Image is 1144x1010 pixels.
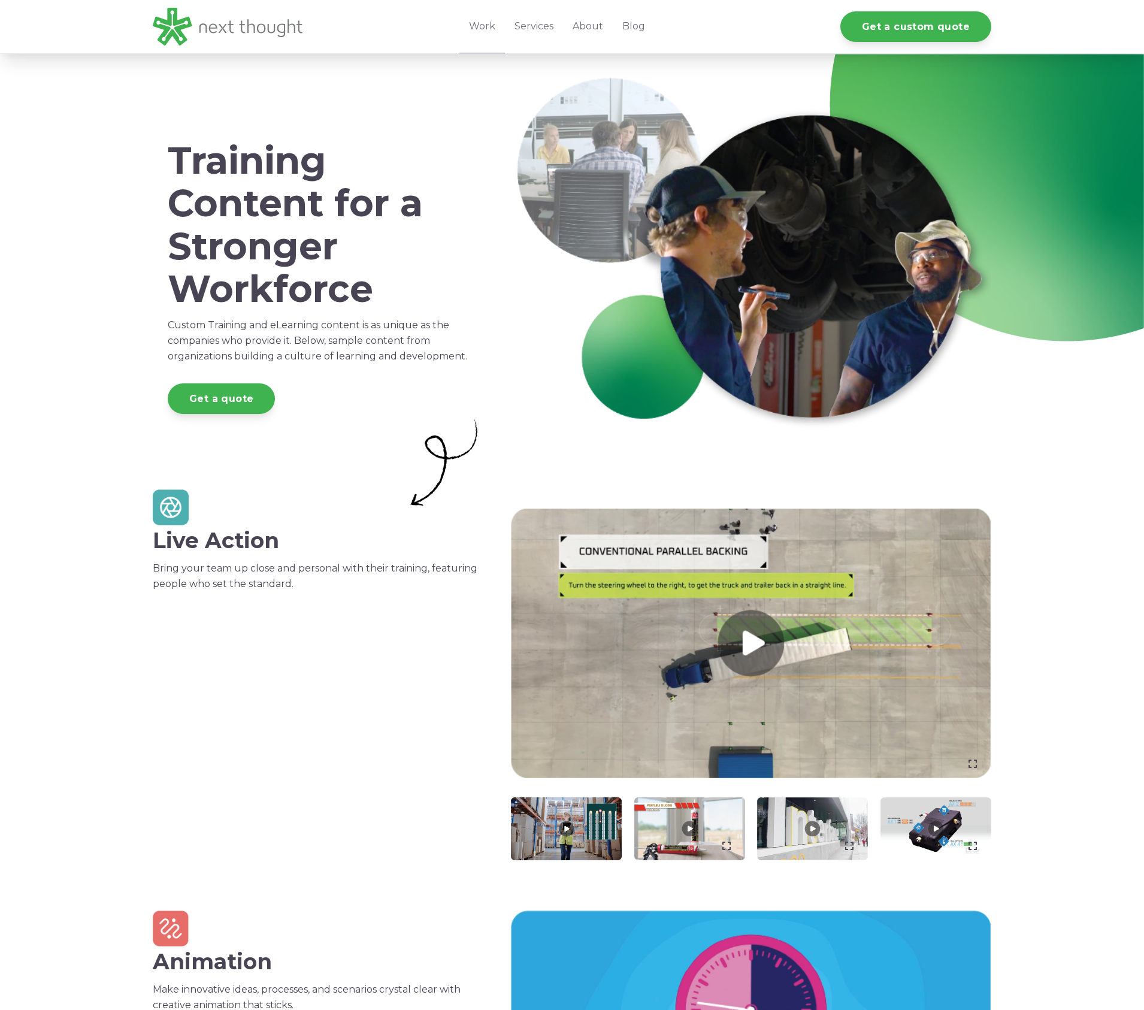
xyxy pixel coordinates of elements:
[153,8,302,46] img: LG - NextThought Logo
[153,528,489,553] h2: Live Action
[168,319,467,362] span: Custom Training and eLearning content is as unique as the companies who provide it. Below, sample...
[153,563,477,589] span: Bring your team up close and personal with their training, featuring people who set the standard.
[512,72,991,435] img: Work-Header
[153,949,489,974] h2: Animation
[168,383,275,414] a: Get a quote
[153,911,189,947] img: Artboard 5 copy
[400,416,489,509] img: Artboard 3-1
[840,11,991,42] a: Get a custom quote
[168,140,474,310] h1: Training Content for a Stronger Workforce
[153,489,189,526] img: Artboard 5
